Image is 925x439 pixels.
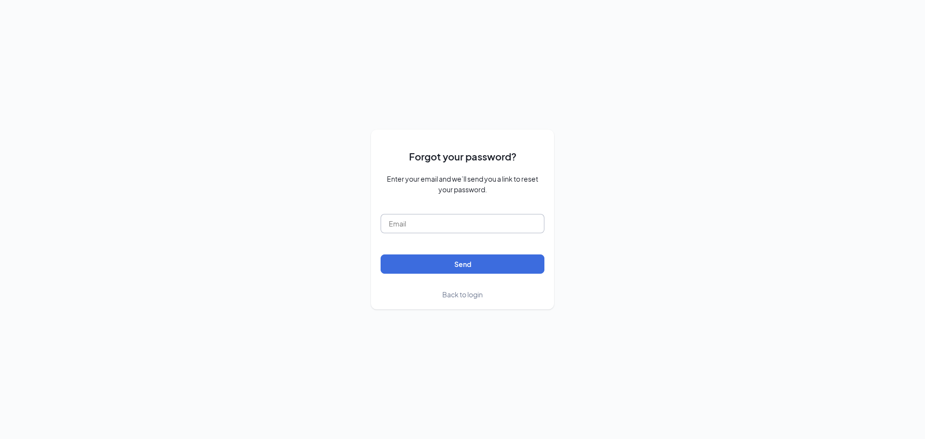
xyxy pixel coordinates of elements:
span: Back to login [442,290,483,299]
a: Back to login [442,289,483,300]
button: Send [381,254,544,274]
input: Email [381,214,544,233]
span: Enter your email and we’ll send you a link to reset your password. [381,173,544,195]
span: Forgot your password? [409,149,516,164]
